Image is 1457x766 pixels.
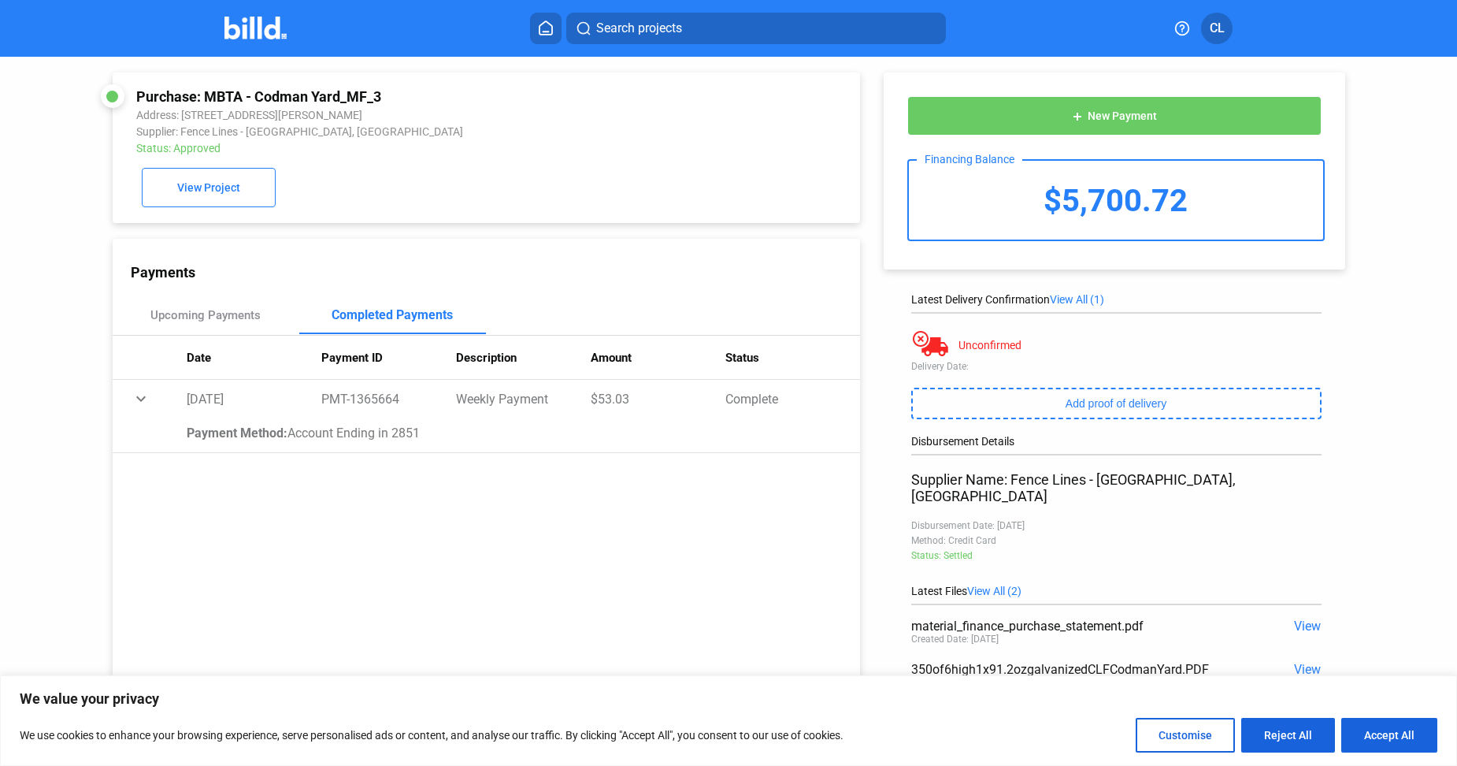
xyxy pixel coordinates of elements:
[456,336,591,380] th: Description
[177,182,240,195] span: View Project
[958,339,1021,351] div: Unconfirmed
[187,426,287,441] span: Payment Method:
[332,307,453,322] div: Completed Payments
[725,380,860,418] td: Complete
[911,388,1322,419] button: Add proof of delivery
[1341,718,1437,753] button: Accept All
[224,17,287,39] img: Billd Company Logo
[911,471,1322,504] div: Supplier Name: Fence Lines - [GEOGRAPHIC_DATA], [GEOGRAPHIC_DATA]
[136,88,696,105] div: Purchase: MBTA - Codman Yard_MF_3
[1210,19,1225,38] span: CL
[911,585,1322,597] div: Latest Files
[187,336,321,380] th: Date
[1050,293,1104,306] span: View All (1)
[911,662,1240,677] div: 350of6high1x91.2ozgalvanizedCLFCodmanYard.PDF
[596,19,682,38] span: Search projects
[131,264,860,281] div: Payments
[911,550,1322,561] div: Status: Settled
[1294,662,1321,677] span: View
[911,520,1322,531] div: Disbursement Date: [DATE]
[911,435,1322,448] div: Disbursement Details
[566,13,946,44] button: Search projects
[1136,718,1235,753] button: Customise
[136,125,696,138] div: Supplier: Fence Lines - [GEOGRAPHIC_DATA], [GEOGRAPHIC_DATA]
[1241,718,1335,753] button: Reject All
[911,634,999,645] div: Created Date: [DATE]
[907,96,1322,136] button: New Payment
[917,153,1022,165] div: Financing Balance
[591,336,725,380] th: Amount
[187,380,321,418] td: [DATE]
[136,142,696,154] div: Status: Approved
[911,361,1322,372] div: Delivery Date:
[136,109,696,121] div: Address: [STREET_ADDRESS][PERSON_NAME]
[321,380,456,418] td: PMT-1365664
[1088,110,1157,123] span: New Payment
[911,293,1322,306] div: Latest Delivery Confirmation
[909,161,1323,240] div: $5,700.72
[591,380,725,418] td: $53.03
[967,585,1021,597] span: View All (2)
[1294,619,1321,634] span: View
[20,726,843,745] p: We use cookies to enhance your browsing experience, serve personalised ads or content, and analys...
[911,619,1240,634] div: material_finance_purchase_statement.pdf
[725,336,860,380] th: Status
[1071,110,1084,123] mat-icon: add
[142,168,276,207] button: View Project
[150,308,261,322] div: Upcoming Payments
[20,690,1437,708] p: We value your privacy
[187,426,841,441] div: Account Ending in 2851
[911,535,1322,546] div: Method: Credit Card
[1066,397,1166,410] span: Add proof of delivery
[1201,13,1233,44] button: CL
[456,380,591,418] td: Weekly Payment
[321,336,456,380] th: Payment ID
